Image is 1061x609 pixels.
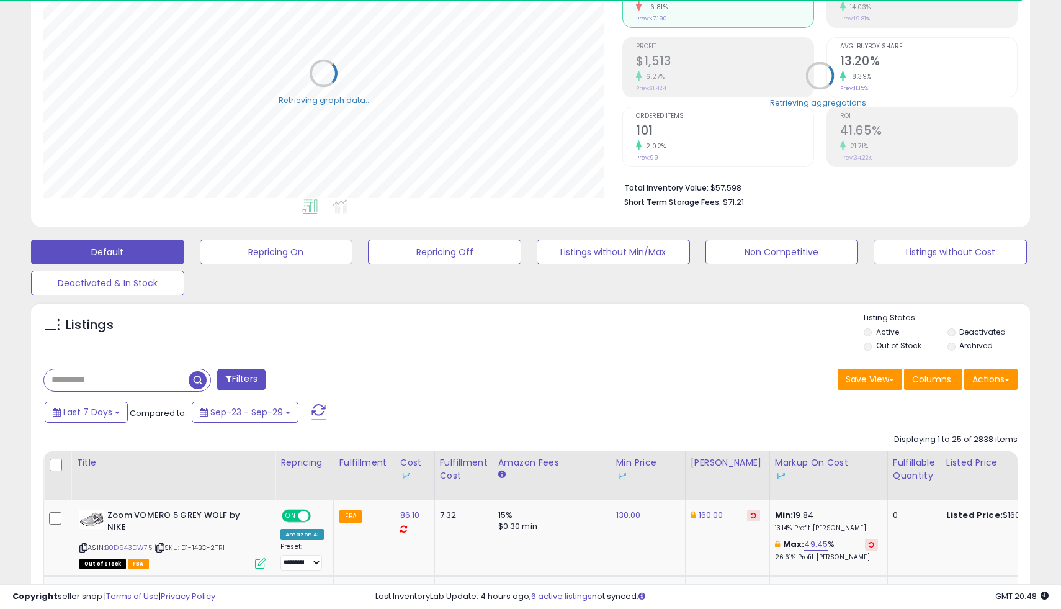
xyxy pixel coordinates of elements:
[31,240,184,264] button: Default
[894,434,1018,446] div: Displaying 1 to 25 of 2838 items
[400,509,420,521] a: 86.10
[874,240,1027,264] button: Listings without Cost
[775,470,787,482] img: InventoryLab Logo
[12,591,215,603] div: seller snap | |
[783,538,805,550] b: Max:
[531,590,592,602] a: 6 active listings
[893,456,936,482] div: Fulfillable Quantity
[912,373,951,386] span: Columns
[161,590,215,602] a: Privacy Policy
[876,340,921,351] label: Out of Stock
[154,543,225,553] span: | SKU: D1-14BC-2TR1
[106,590,159,602] a: Terms of Use
[192,402,298,423] button: Sep-23 - Sep-29
[691,456,764,469] div: [PERSON_NAME]
[130,407,187,419] span: Compared to:
[280,456,328,469] div: Repricing
[893,510,931,521] div: 0
[616,509,641,521] a: 130.00
[368,240,521,264] button: Repricing Off
[498,469,506,480] small: Amazon Fees.
[79,510,266,567] div: ASIN:
[400,469,429,482] div: Some or all of the values in this column are provided from Inventory Lab.
[616,470,629,482] img: InventoryLab Logo
[107,510,258,536] b: Zoom VOMERO 5 GREY WOLF by NIKE
[775,524,878,533] p: 13.14% Profit [PERSON_NAME]
[775,510,878,533] div: 19.84
[946,509,1003,521] b: Listed Price:
[946,510,1049,521] div: $160.00
[775,456,882,482] div: Markup on Cost
[45,402,128,423] button: Last 7 Days
[375,591,1049,603] div: Last InventoryLab Update: 4 hours ago, not synced.
[440,510,483,521] div: 7.32
[31,271,184,295] button: Deactivated & In Stock
[699,509,723,521] a: 160.00
[200,240,353,264] button: Repricing On
[838,369,902,390] button: Save View
[498,510,601,521] div: 15%
[775,553,878,562] p: 26.61% Profit [PERSON_NAME]
[995,590,1049,602] span: 2025-10-7 20:48 GMT
[705,240,859,264] button: Non Competitive
[128,559,149,569] span: FBA
[66,317,114,334] h5: Listings
[400,470,413,482] img: InventoryLab Logo
[339,456,389,469] div: Fulfillment
[12,590,58,602] strong: Copyright
[79,510,104,529] img: 41ySMZsqFzL._SL40_.jpg
[775,469,882,482] div: Some or all of the values in this column are provided from Inventory Lab.
[63,406,112,418] span: Last 7 Days
[498,521,601,532] div: $0.30 min
[76,456,270,469] div: Title
[280,529,324,540] div: Amazon AI
[775,509,794,521] b: Min:
[959,327,1006,337] label: Deactivated
[339,510,362,523] small: FBA
[498,456,606,469] div: Amazon Fees
[804,538,828,551] a: 49.45
[959,340,993,351] label: Archived
[79,559,126,569] span: All listings that are currently out of stock and unavailable for purchase on Amazon
[770,97,870,108] div: Retrieving aggregations..
[280,543,324,571] div: Preset:
[279,94,369,106] div: Retrieving graph data..
[217,369,266,390] button: Filters
[105,543,153,553] a: B0D943DW75
[616,456,680,482] div: Min Price
[400,456,429,482] div: Cost
[876,327,899,337] label: Active
[440,456,488,482] div: Fulfillment Cost
[946,456,1054,469] div: Listed Price
[309,511,329,521] span: OFF
[537,240,690,264] button: Listings without Min/Max
[283,511,298,521] span: ON
[904,369,962,390] button: Columns
[864,312,1029,324] p: Listing States:
[775,539,878,562] div: %
[769,451,887,500] th: The percentage added to the cost of goods (COGS) that forms the calculator for Min & Max prices.
[210,406,283,418] span: Sep-23 - Sep-29
[964,369,1018,390] button: Actions
[616,469,680,482] div: Some or all of the values in this column are provided from Inventory Lab.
